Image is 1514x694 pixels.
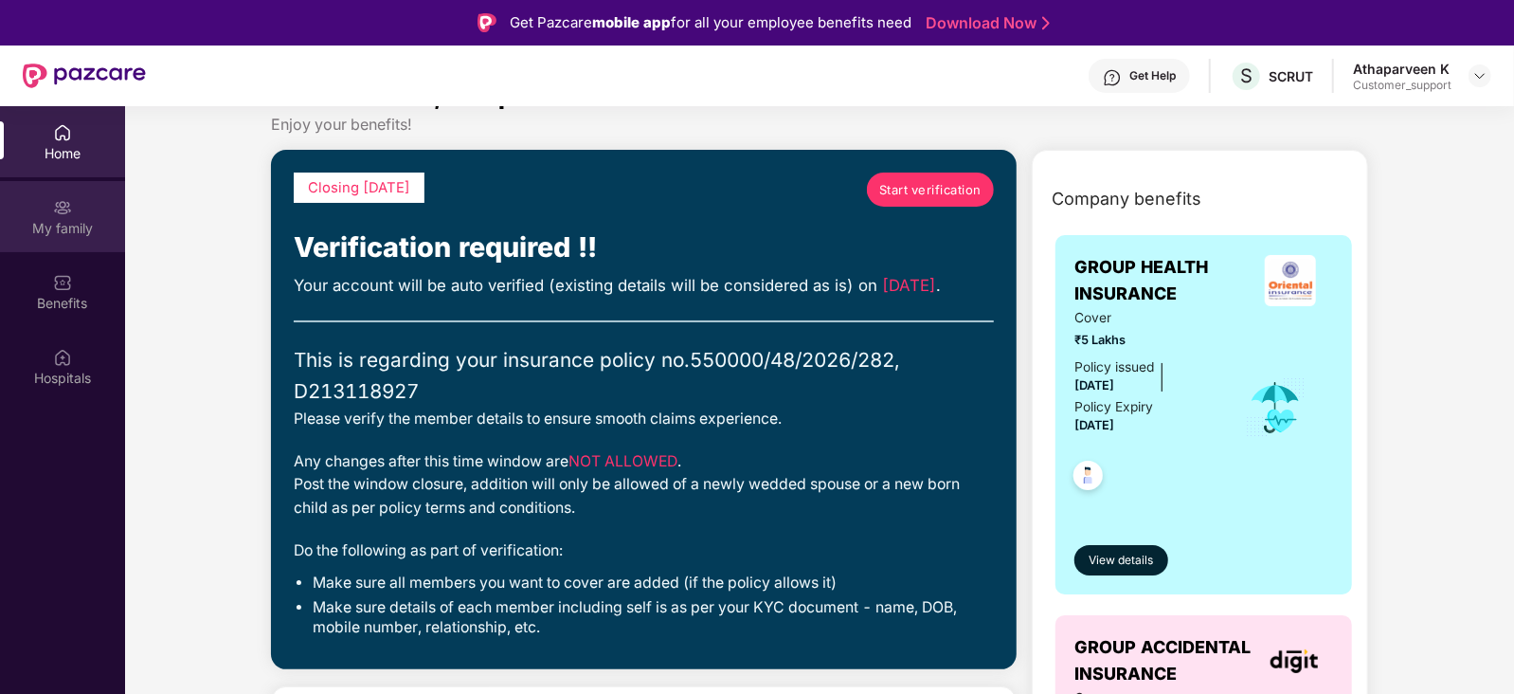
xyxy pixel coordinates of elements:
span: Closing [DATE] [308,179,410,196]
li: Make sure all members you want to cover are added (if the policy allows it) [313,573,994,593]
div: Policy Expiry [1074,397,1153,418]
img: Logo [478,13,496,32]
span: View details [1090,552,1154,570]
img: svg+xml;base64,PHN2ZyBpZD0iQmVuZWZpdHMiIHhtbG5zPSJodHRwOi8vd3d3LnczLm9yZy8yMDAwL3N2ZyIgd2lkdGg9Ij... [53,273,72,292]
div: Verification required !! [294,226,994,268]
img: Stroke [1042,13,1050,33]
div: This is regarding your insurance policy no. 550000/48/2026/282, D213118927 [294,345,994,407]
span: S [1240,64,1253,87]
a: Start verification [867,173,994,207]
span: [DATE] [882,276,936,295]
span: GROUP ACCIDENTAL INSURANCE [1074,634,1256,688]
div: Please verify the member details to ensure smooth claims experience. [294,408,994,431]
a: Download Now [926,13,1044,33]
img: insurerLogo [1271,649,1318,673]
div: Any changes after this time window are . Post the window closure, addition will only be allowed o... [294,450,994,520]
img: svg+xml;base64,PHN2ZyBpZD0iSG9zcGl0YWxzIiB4bWxucz0iaHR0cDovL3d3dy53My5vcmcvMjAwMC9zdmciIHdpZHRoPS... [53,348,72,367]
span: Cover [1074,308,1219,329]
div: Your account will be auto verified (existing details will be considered as is) on . [294,273,994,298]
img: svg+xml;base64,PHN2ZyBpZD0iSGVscC0zMngzMiIgeG1sbnM9Imh0dHA6Ly93d3cudzMub3JnLzIwMDAvc3ZnIiB3aWR0aD... [1103,68,1122,87]
button: View details [1074,545,1168,575]
img: svg+xml;base64,PHN2ZyB4bWxucz0iaHR0cDovL3d3dy53My5vcmcvMjAwMC9zdmciIHdpZHRoPSI0OC45NDMiIGhlaWdodD... [1065,455,1111,502]
strong: mobile app [592,13,671,31]
div: SCRUT [1269,67,1313,85]
img: svg+xml;base64,PHN2ZyB3aWR0aD0iMjAiIGhlaWdodD0iMjAiIHZpZXdCb3g9IjAgMCAyMCAyMCIgZmlsbD0ibm9uZSIgeG... [53,198,72,217]
li: Make sure details of each member including self is as per your KYC document - name, DOB, mobile n... [313,597,994,637]
span: Start verification [879,180,982,199]
span: GROUP HEALTH INSURANCE [1074,254,1248,308]
img: insurerLogo [1265,255,1316,306]
span: ₹5 Lakhs [1074,331,1219,350]
div: Customer_support [1353,78,1451,93]
span: [DATE] [1074,378,1114,393]
div: Get Help [1129,68,1176,83]
div: Policy issued [1074,357,1154,378]
div: Get Pazcare for all your employee benefits need [510,11,911,34]
img: New Pazcare Logo [23,64,146,88]
span: NOT ALLOWED [568,452,677,470]
div: Enjoy your benefits! [271,115,1367,135]
div: Athaparveen K [1353,60,1451,78]
img: svg+xml;base64,PHN2ZyBpZD0iRHJvcGRvd24tMzJ4MzIiIHhtbG5zPSJodHRwOi8vd3d3LnczLm9yZy8yMDAwL3N2ZyIgd2... [1472,68,1487,83]
div: Do the following as part of verification: [294,539,994,563]
img: icon [1245,376,1307,439]
span: Company benefits [1052,186,1201,212]
span: [DATE] [1074,418,1114,432]
img: svg+xml;base64,PHN2ZyBpZD0iSG9tZSIgeG1sbnM9Imh0dHA6Ly93d3cudzMub3JnLzIwMDAvc3ZnIiB3aWR0aD0iMjAiIG... [53,123,72,142]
